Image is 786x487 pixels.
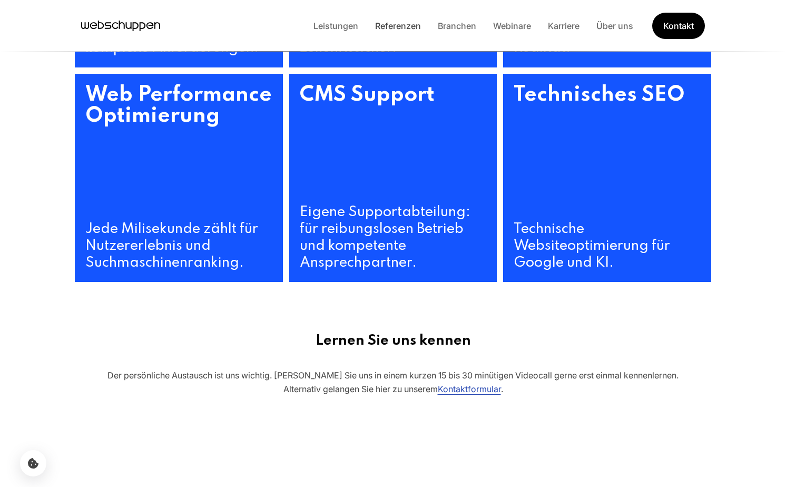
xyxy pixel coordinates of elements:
a: Technisches SEO Technische Websiteoptimierung für Google und KI. [503,74,711,282]
a: CMS Support Eigene Supportabteilung: für reibungslosen Betrieb und kompetente Ansprechpartner. [289,74,497,282]
p: Der persönliche Austausch ist uns wichtig. [PERSON_NAME] Sie uns in einem kurzen 15 bis 30 minüti... [56,368,730,396]
a: Hauptseite besuchen [81,18,160,34]
h3: Lernen Sie uns kennen [41,333,745,349]
a: Branchen [429,21,485,31]
a: Leistungen [305,21,367,31]
h3: Technisches SEO [503,74,711,221]
button: Cookie-Einstellungen öffnen [20,450,46,476]
a: Karriere [539,21,588,31]
h4: Jede Milisekunde zählt für Nutzererlebnis und Suchmaschinenranking. [75,221,283,282]
h4: Eigene Supportabteilung: für reibungslosen Betrieb und kompetente Ansprechpartner. [289,204,497,282]
a: Über uns [588,21,642,31]
a: Kontaktformular [438,384,501,394]
a: Get Started [652,13,705,39]
h3: Web Performance Optimierung [75,74,283,221]
a: Referenzen [367,21,429,31]
h3: CMS Support [289,74,497,204]
a: Webinare [485,21,539,31]
a: Web Performance Optimierung Jede Milisekunde zählt für Nutzererlebnis und Suchmaschinenranking. [75,74,283,282]
h4: Technische Websiteoptimierung für Google und KI. [503,221,711,282]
